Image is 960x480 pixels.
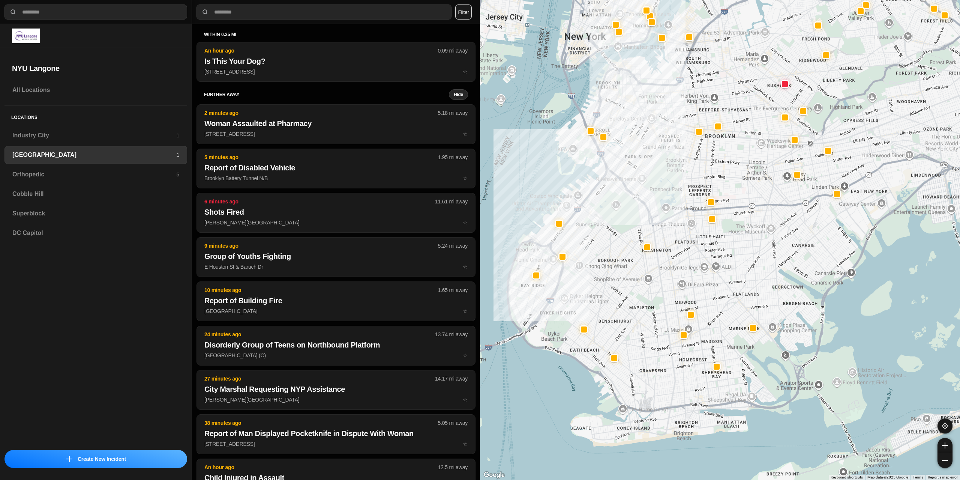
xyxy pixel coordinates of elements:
[196,68,475,75] a: An hour ago0.09 mi awayIs This Your Dog?[STREET_ADDRESS]star
[12,209,179,218] h3: Superblock
[196,175,475,181] a: 5 minutes ago1.95 mi awayReport of Disabled VehicleBrooklyn Battery Tunnel N/Bstar
[435,375,468,382] p: 14.17 mi away
[463,220,468,226] span: star
[66,456,72,462] img: icon
[204,47,438,54] p: An hour ago
[438,47,468,54] p: 0.09 mi away
[12,190,179,199] h3: Cobble Hill
[12,150,176,159] h3: [GEOGRAPHIC_DATA]
[12,29,40,43] img: logo
[196,352,475,358] a: 24 minutes ago13.74 mi awayDisorderly Group of Teens on Northbound Platform[GEOGRAPHIC_DATA] (C)star
[196,281,475,321] button: 10 minutes ago1.65 mi awayReport of Building Fire[GEOGRAPHIC_DATA]star
[4,185,187,203] a: Cobble Hill
[204,92,449,98] h5: further away
[196,441,475,447] a: 38 minutes ago5.05 mi awayReport of Man Displayed Pocketknife in Dispute With Woman[STREET_ADDRES...
[204,352,468,359] p: [GEOGRAPHIC_DATA] (C)
[4,450,187,468] button: iconCreate New Incident
[463,308,468,314] span: star
[438,153,468,161] p: 1.95 mi away
[942,457,948,463] img: zoom-out
[438,109,468,117] p: 5.18 mi away
[204,109,438,117] p: 2 minutes ago
[12,131,176,140] h3: Industry City
[4,105,187,126] h5: Locations
[204,118,468,129] h2: Woman Assaulted at Pharmacy
[454,92,463,98] small: Hide
[204,32,468,38] h5: within 0.25 mi
[12,170,176,179] h3: Orthopedic
[204,331,435,338] p: 24 minutes ago
[4,146,187,164] a: [GEOGRAPHIC_DATA]1
[438,419,468,427] p: 5.05 mi away
[438,242,468,250] p: 5.24 mi away
[463,69,468,75] span: star
[12,86,179,95] h3: All Locations
[196,237,475,277] button: 9 minutes ago5.24 mi awayGroup of Youths FightingE Houston St & Baruch Drstar
[196,396,475,403] a: 27 minutes ago14.17 mi awayCity Marshal Requesting NYP Assistance[PERSON_NAME][GEOGRAPHIC_DATA]star
[9,8,17,16] img: search
[204,175,468,182] p: Brooklyn Battery Tunnel N/B
[196,42,475,82] button: An hour ago0.09 mi awayIs This Your Dog?[STREET_ADDRESS]star
[435,331,468,338] p: 13.74 mi away
[204,163,468,173] h2: Report of Disabled Vehicle
[463,175,468,181] span: star
[204,198,435,205] p: 6 minutes ago
[463,352,468,358] span: star
[204,242,438,250] p: 9 minutes ago
[12,63,180,74] h2: NYU Langone
[196,193,475,233] button: 6 minutes ago11.61 mi awayShots Fired[PERSON_NAME][GEOGRAPHIC_DATA]star
[937,418,952,433] button: recenter
[204,440,468,448] p: [STREET_ADDRESS]
[204,375,435,382] p: 27 minutes ago
[201,8,209,16] img: search
[463,397,468,403] span: star
[482,470,507,480] img: Google
[176,151,179,159] p: 1
[204,384,468,394] h2: City Marshal Requesting NYP Assistance
[196,414,475,454] button: 38 minutes ago5.05 mi awayReport of Man Displayed Pocketknife in Dispute With Woman[STREET_ADDRES...
[455,5,472,20] button: Filter
[4,205,187,223] a: Superblock
[196,219,475,226] a: 6 minutes ago11.61 mi awayShots Fired[PERSON_NAME][GEOGRAPHIC_DATA]star
[204,263,468,271] p: E Houston St & Baruch Dr
[463,441,468,447] span: star
[204,340,468,350] h2: Disorderly Group of Teens on Northbound Platform
[449,89,468,100] button: Hide
[204,251,468,262] h2: Group of Youths Fighting
[4,224,187,242] a: DC Capitol
[204,463,438,471] p: An hour ago
[196,149,475,188] button: 5 minutes ago1.95 mi awayReport of Disabled VehicleBrooklyn Battery Tunnel N/Bstar
[928,475,958,479] a: Report a map error
[204,56,468,66] h2: Is This Your Dog?
[12,229,179,238] h3: DC Capitol
[176,171,179,178] p: 5
[196,263,475,270] a: 9 minutes ago5.24 mi awayGroup of Youths FightingE Houston St & Baruch Drstar
[204,307,468,315] p: [GEOGRAPHIC_DATA]
[204,419,438,427] p: 38 minutes ago
[204,396,468,403] p: [PERSON_NAME][GEOGRAPHIC_DATA]
[204,153,438,161] p: 5 minutes ago
[4,126,187,144] a: Industry City1
[438,286,468,294] p: 1.65 mi away
[867,475,908,479] span: Map data ©2025 Google
[196,326,475,366] button: 24 minutes ago13.74 mi awayDisorderly Group of Teens on Northbound Platform[GEOGRAPHIC_DATA] (C)star
[204,130,468,138] p: [STREET_ADDRESS]
[937,453,952,468] button: zoom-out
[435,198,468,205] p: 11.61 mi away
[482,470,507,480] a: Open this area in Google Maps (opens a new window)
[204,68,468,75] p: [STREET_ADDRESS]
[4,81,187,99] a: All Locations
[196,131,475,137] a: 2 minutes ago5.18 mi awayWoman Assaulted at Pharmacy[STREET_ADDRESS]star
[204,428,468,439] h2: Report of Man Displayed Pocketknife in Dispute With Woman
[196,104,475,144] button: 2 minutes ago5.18 mi awayWoman Assaulted at Pharmacy[STREET_ADDRESS]star
[937,438,952,453] button: zoom-in
[913,475,923,479] a: Terms
[463,131,468,137] span: star
[78,455,126,463] p: Create New Incident
[438,463,468,471] p: 12.5 mi away
[831,475,863,480] button: Keyboard shortcuts
[196,370,475,410] button: 27 minutes ago14.17 mi awayCity Marshal Requesting NYP Assistance[PERSON_NAME][GEOGRAPHIC_DATA]star
[204,219,468,226] p: [PERSON_NAME][GEOGRAPHIC_DATA]
[942,423,948,429] img: recenter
